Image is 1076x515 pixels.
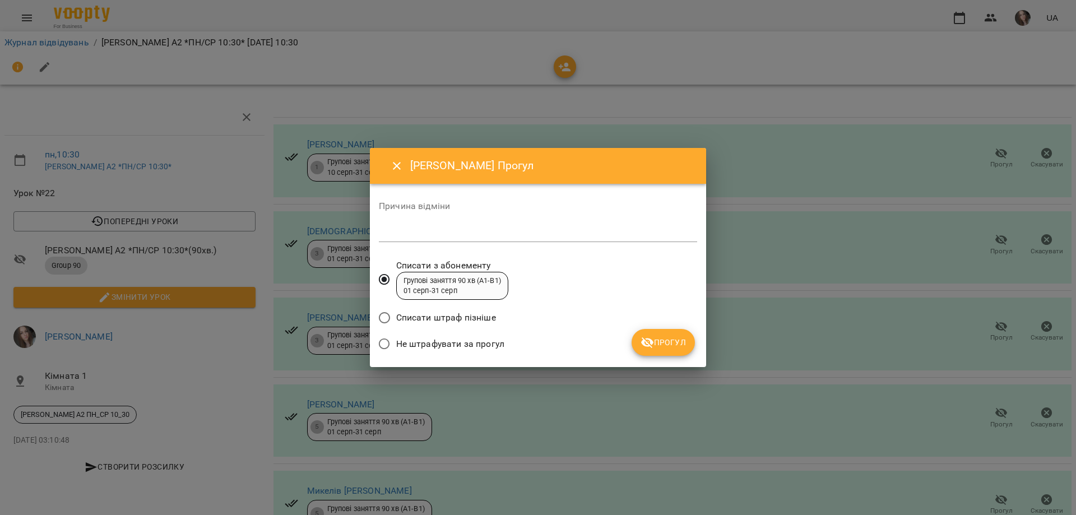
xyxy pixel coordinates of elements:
[641,336,686,349] span: Прогул
[383,152,410,179] button: Close
[632,329,695,356] button: Прогул
[396,311,496,324] span: Списати штраф пізніше
[396,337,504,351] span: Не штрафувати за прогул
[403,276,501,296] div: Групові заняття 90 хв (А1-В1) 01 серп - 31 серп
[396,259,508,272] span: Списати з абонементу
[379,202,697,211] label: Причина відміни
[410,157,693,174] h6: [PERSON_NAME] Прогул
